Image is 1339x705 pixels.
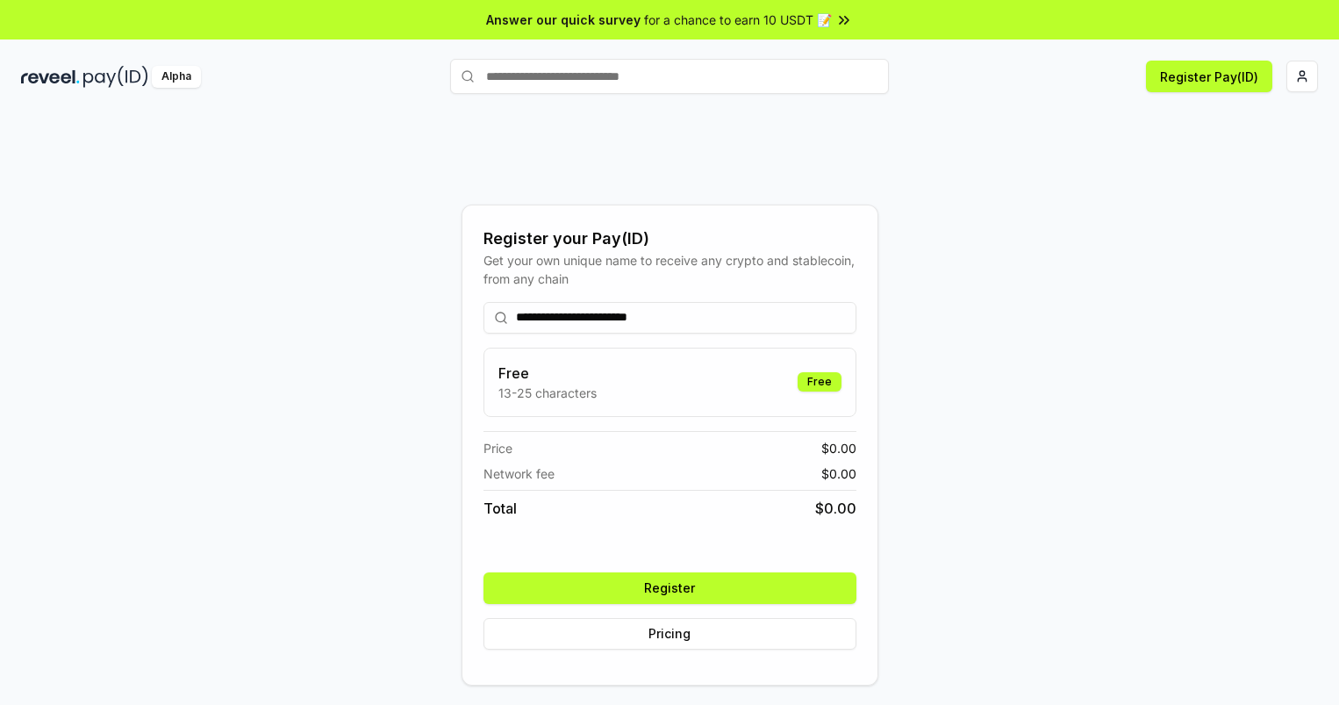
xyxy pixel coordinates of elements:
[821,464,856,483] span: $ 0.00
[821,439,856,457] span: $ 0.00
[498,384,597,402] p: 13-25 characters
[483,227,856,251] div: Register your Pay(ID)
[483,498,517,519] span: Total
[483,251,856,288] div: Get your own unique name to receive any crypto and stablecoin, from any chain
[1146,61,1272,92] button: Register Pay(ID)
[486,11,641,29] span: Answer our quick survey
[483,618,856,650] button: Pricing
[483,464,555,483] span: Network fee
[498,363,597,384] h3: Free
[21,66,80,88] img: reveel_dark
[83,66,148,88] img: pay_id
[483,572,856,604] button: Register
[815,498,856,519] span: $ 0.00
[644,11,832,29] span: for a chance to earn 10 USDT 📝
[798,372,841,392] div: Free
[483,439,512,457] span: Price
[152,66,201,88] div: Alpha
